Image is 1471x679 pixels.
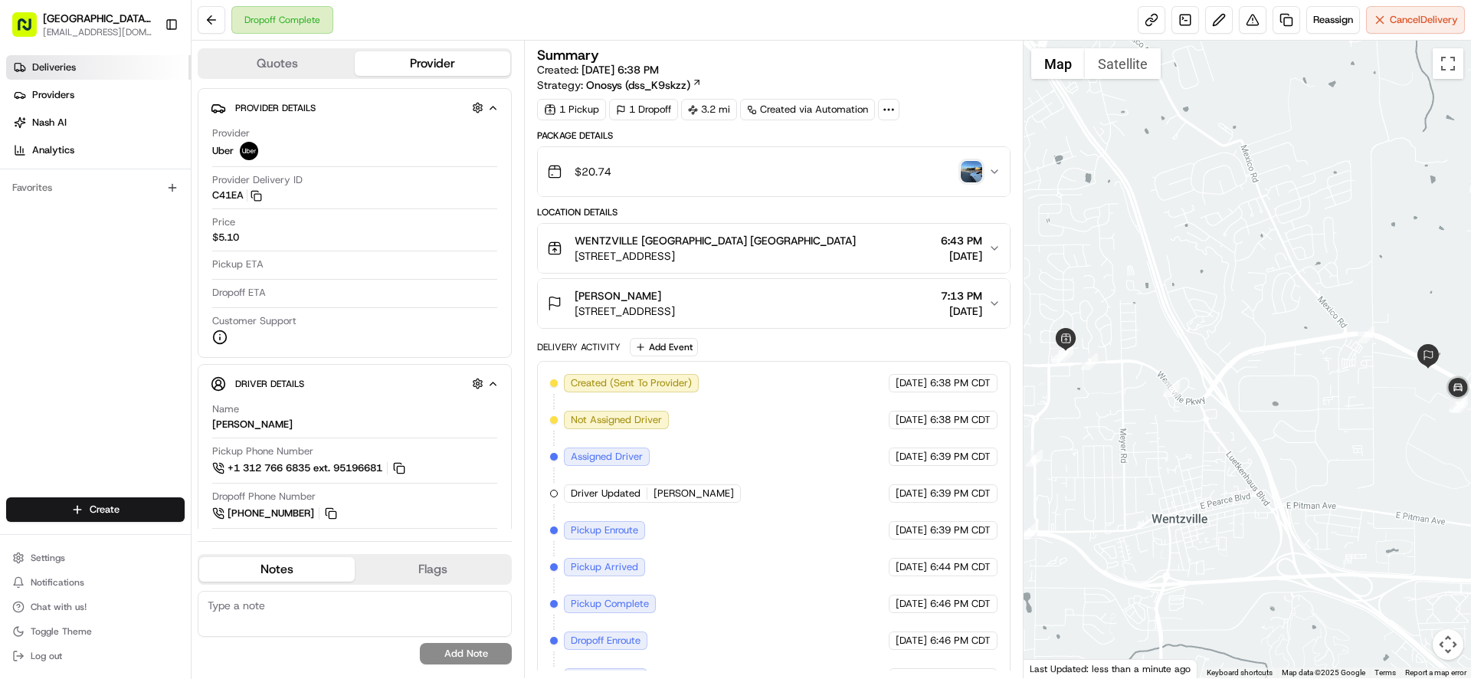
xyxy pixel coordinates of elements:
span: $5.10 [212,231,239,244]
div: 7 [1358,326,1374,343]
button: Log out [6,645,185,667]
button: Show satellite imagery [1085,48,1161,79]
span: Driver Details [235,378,304,390]
button: Create [6,497,185,522]
div: Created via Automation [740,99,875,120]
span: 7:13 PM [941,288,982,303]
span: Onosys (dss_K9skzz) [586,77,690,93]
img: 1736555255976-a54dd68f-1ca7-489b-9aae-adbdc363a1c4 [15,146,43,174]
span: [DATE] [896,413,927,427]
div: 9 [1449,395,1466,412]
a: Report a map error [1405,668,1466,677]
a: Onosys (dss_K9skzz) [586,77,702,93]
button: Start new chat [260,151,279,169]
span: [DATE] [941,248,982,264]
span: 6:39 PM CDT [930,523,991,537]
button: [PHONE_NUMBER] [212,505,339,522]
span: 6:46 PM CDT [930,634,991,648]
a: Nash AI [6,110,191,135]
button: Provider Details [211,95,499,120]
div: 10 [1451,396,1468,413]
span: +1 312 766 6835 ext. 95196681 [228,461,382,475]
button: C41EA [212,189,262,202]
button: Quotes [199,51,355,76]
button: CancelDelivery [1366,6,1465,34]
span: Pickup ETA [212,257,264,271]
a: Open this area in Google Maps (opens a new window) [1027,658,1078,678]
span: [PHONE_NUMBER] [228,507,314,520]
span: [PERSON_NAME] [575,288,661,303]
button: Show street map [1031,48,1085,79]
span: Dropoff ETA [212,286,266,300]
span: Dropoff Phone Number [212,490,316,504]
span: Chat with us! [31,601,87,613]
span: Pickup Arrived [571,560,638,574]
span: [DATE] [941,303,982,319]
span: Cancel Delivery [1390,13,1458,27]
span: Name [212,402,239,416]
span: Notifications [31,576,84,589]
span: [DATE] [896,487,927,500]
span: WENTZVILLE [GEOGRAPHIC_DATA] [GEOGRAPHIC_DATA] [575,233,856,248]
button: Map camera controls [1433,629,1463,660]
span: Price [212,215,235,229]
span: Created (Sent To Provider) [571,376,692,390]
button: WENTZVILLE [GEOGRAPHIC_DATA] [GEOGRAPHIC_DATA][STREET_ADDRESS]6:43 PM[DATE] [538,224,1009,273]
span: Pickup Enroute [571,523,638,537]
div: Start new chat [69,146,251,162]
span: Pickup Phone Number [212,444,313,458]
button: $20.74photo_proof_of_delivery image [538,147,1009,196]
button: Provider [355,51,510,76]
button: See all [238,196,279,215]
div: 💻 [129,344,142,356]
span: [DATE] [896,523,927,537]
p: Welcome 👋 [15,61,279,86]
button: Reassign [1306,6,1360,34]
img: Nash [15,15,46,46]
span: Providers [32,88,74,102]
div: [PERSON_NAME] [212,418,293,431]
span: 6:39 PM CDT [930,487,991,500]
button: [PERSON_NAME][STREET_ADDRESS]7:13 PM[DATE] [538,279,1009,328]
span: [DATE] [51,279,82,291]
button: Chat with us! [6,596,185,618]
button: Add Event [630,338,698,356]
a: Terms (opens in new tab) [1374,668,1396,677]
span: Settings [31,552,65,564]
span: [PERSON_NAME] [654,487,734,500]
button: [GEOGRAPHIC_DATA] - [GEOGRAPHIC_DATA], [GEOGRAPHIC_DATA] [43,11,152,26]
span: Analytics [32,143,74,157]
button: Settings [6,547,185,569]
span: [EMAIL_ADDRESS][DOMAIN_NAME] [43,26,152,38]
a: Powered byPylon [108,379,185,392]
span: Uber [212,144,234,158]
button: Notes [199,557,355,582]
span: Pylon [152,380,185,392]
button: Keyboard shortcuts [1207,668,1273,678]
div: 5 [1052,345,1069,362]
button: Notifications [6,572,185,593]
span: Map data ©2025 Google [1282,668,1365,677]
span: [DATE] [896,560,927,574]
a: Providers [6,83,191,107]
span: [DATE] [896,597,927,611]
span: Dropoff Enroute [571,634,640,648]
img: 1732323095091-59ea418b-cfe3-43c8-9ae0-d0d06d6fd42c [32,146,60,174]
span: Reassign [1313,13,1353,27]
span: [DATE] [896,450,927,464]
div: Location Details [537,206,1010,218]
span: Log out [31,650,62,662]
button: Toggle fullscreen view [1433,48,1463,79]
span: Toggle Theme [31,625,92,638]
img: photo_proof_of_delivery image [961,161,982,182]
div: 3 [1081,353,1098,370]
h3: Summary [537,48,599,62]
span: 6:38 PM CDT [930,376,991,390]
span: 6:43 PM [941,233,982,248]
a: 💻API Documentation [123,336,252,364]
a: +1 312 766 6835 ext. 95196681 [212,460,408,477]
span: [DATE] [896,634,927,648]
div: 4 [1057,345,1073,362]
span: Assigned Driver [571,450,643,464]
